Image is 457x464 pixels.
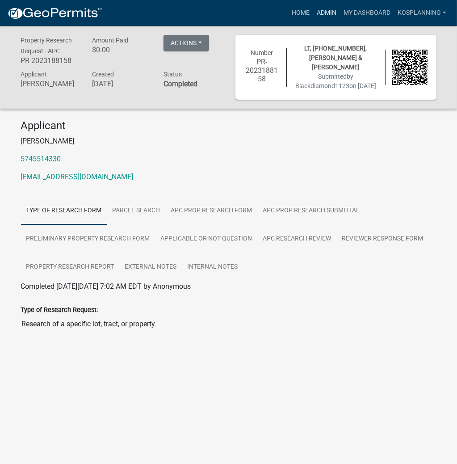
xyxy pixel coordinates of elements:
[166,197,258,225] a: APC Prop Research Form
[120,253,182,282] a: External Notes
[21,136,436,147] p: [PERSON_NAME]
[21,37,72,55] span: Property Research Request - APC
[21,56,79,65] h6: PR-2023188158
[164,35,209,51] button: Actions
[21,155,61,163] a: 5745514330
[295,73,376,89] span: Submitted on [DATE]
[182,253,243,282] a: Internal Notes
[244,58,280,84] h6: PR-2023188158
[107,197,166,225] a: Parcel search
[288,4,313,21] a: Home
[155,225,258,253] a: Applicable or not Question
[21,71,47,78] span: Applicant
[92,46,150,54] h6: $0.00
[92,37,128,44] span: Amount Paid
[394,4,450,21] a: kosplanning
[164,71,182,78] span: Status
[21,197,107,225] a: Type of Research Form
[21,80,79,88] h6: [PERSON_NAME]
[21,282,191,291] span: Completed [DATE][DATE] 7:02 AM EDT by Anonymous
[21,119,436,132] h4: Applicant
[21,173,134,181] a: [EMAIL_ADDRESS][DOMAIN_NAME]
[313,4,340,21] a: Admin
[258,197,365,225] a: APC Prop Research Submittal
[340,4,394,21] a: My Dashboard
[21,225,155,253] a: Preliminary Property Research Form
[92,80,150,88] h6: [DATE]
[21,307,98,313] label: Type of Research Request:
[92,71,114,78] span: Created
[251,49,273,56] span: Number
[258,225,337,253] a: APC Research Review
[305,45,367,71] span: LT, [PHONE_NUMBER], [PERSON_NAME] & [PERSON_NAME]
[392,50,428,85] img: QR code
[21,253,120,282] a: Property Research Report
[337,225,429,253] a: Reviewer Response Form
[164,80,197,88] strong: Completed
